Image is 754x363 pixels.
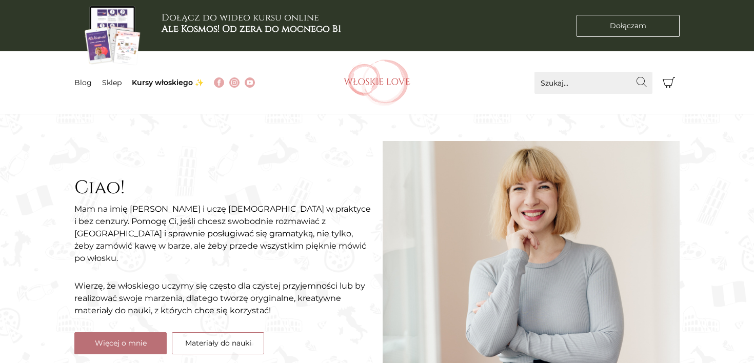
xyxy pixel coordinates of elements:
input: Szukaj... [534,72,652,94]
a: Więcej o mnie [74,332,167,354]
h2: Ciao! [74,177,372,199]
button: Koszyk [658,72,680,94]
span: Dołączam [610,21,646,31]
h3: Dołącz do wideo kursu online [162,12,341,34]
p: Mam na imię [PERSON_NAME] i uczę [DEMOGRAPHIC_DATA] w praktyce i bez cenzury. Pomogę Ci, jeśli ch... [74,203,372,265]
a: Sklep [102,78,122,87]
a: Dołączam [577,15,680,37]
b: Ale Kosmos! Od zera do mocnego B1 [162,23,341,35]
img: Włoskielove [344,59,410,106]
p: Wierzę, że włoskiego uczymy się często dla czystej przyjemności lub by realizować swoje marzenia,... [74,280,372,317]
a: Kursy włoskiego ✨ [132,78,204,87]
a: Blog [74,78,92,87]
a: Materiały do nauki [172,332,264,354]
